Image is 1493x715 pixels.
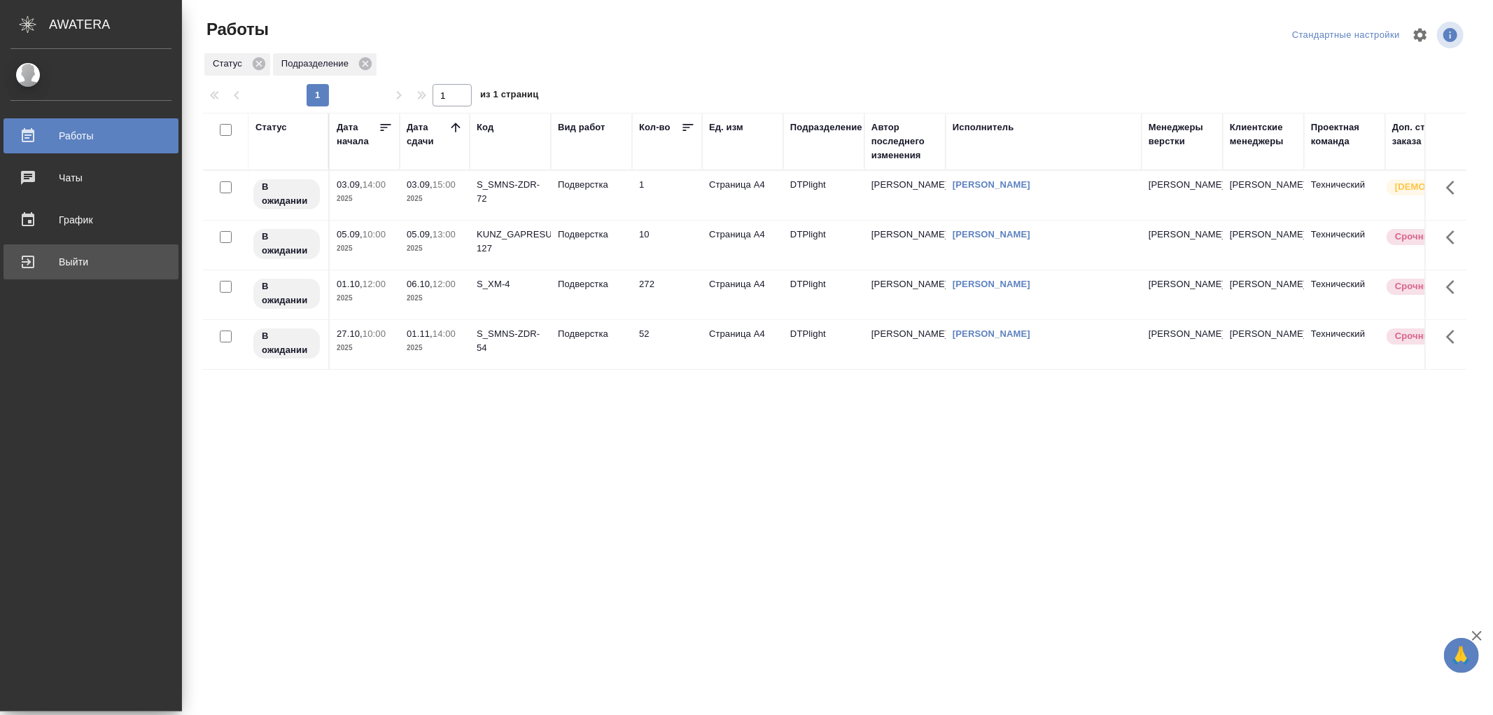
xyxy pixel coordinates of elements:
td: DTPlight [783,270,864,319]
a: [PERSON_NAME] [953,179,1030,190]
p: 2025 [407,242,463,256]
div: Выйти [10,251,171,272]
p: Срочный [1395,230,1437,244]
td: 272 [632,270,702,319]
div: Подразделение [790,120,862,134]
div: Подразделение [273,53,377,76]
p: 03.09, [407,179,433,190]
a: Работы [3,118,178,153]
p: В ожидании [262,230,311,258]
p: [PERSON_NAME] [1149,178,1216,192]
div: Ед. изм [709,120,743,134]
div: Исполнитель назначен, приступать к работе пока рано [252,327,321,360]
p: Подверстка [558,228,625,242]
div: Статус [204,53,270,76]
td: Технический [1304,171,1385,220]
td: [PERSON_NAME] [1223,221,1304,270]
p: 27.10, [337,328,363,339]
div: Работы [10,125,171,146]
div: Автор последнего изменения [871,120,939,162]
p: В ожидании [262,279,311,307]
div: Дата начала [337,120,379,148]
td: DTPlight [783,171,864,220]
div: S_SMNS-ZDR-54 [477,327,544,355]
div: Исполнитель назначен, приступать к работе пока рано [252,277,321,310]
div: Проектная команда [1311,120,1378,148]
p: 15:00 [433,179,456,190]
td: DTPlight [783,320,864,369]
a: Выйти [3,244,178,279]
td: [PERSON_NAME] [864,270,946,319]
div: split button [1289,25,1403,46]
p: Подразделение [281,57,353,71]
td: [PERSON_NAME] [1223,171,1304,220]
div: S_XM-4 [477,277,544,291]
a: [PERSON_NAME] [953,328,1030,339]
p: Статус [213,57,247,71]
div: Менеджеры верстки [1149,120,1216,148]
button: Здесь прячутся важные кнопки [1438,320,1471,354]
div: График [10,209,171,230]
button: Здесь прячутся важные кнопки [1438,171,1471,204]
td: Технический [1304,320,1385,369]
td: [PERSON_NAME] [864,171,946,220]
div: KUNZ_GAPRESURS-127 [477,228,544,256]
p: 2025 [407,341,463,355]
p: Срочный [1395,279,1437,293]
td: Страница А4 [702,221,783,270]
p: 13:00 [433,229,456,240]
p: Срочный [1395,329,1437,343]
div: Клиентские менеджеры [1230,120,1297,148]
p: 05.09, [407,229,433,240]
td: [PERSON_NAME] [1223,320,1304,369]
span: 🙏 [1450,641,1473,670]
p: 03.09, [337,179,363,190]
td: DTPlight [783,221,864,270]
p: В ожидании [262,180,311,208]
div: Исполнитель назначен, приступать к работе пока рано [252,178,321,211]
td: Страница А4 [702,320,783,369]
p: В ожидании [262,329,311,357]
p: 10:00 [363,328,386,339]
p: Подверстка [558,327,625,341]
td: [PERSON_NAME] [864,221,946,270]
div: Исполнитель [953,120,1014,134]
p: 12:00 [363,279,386,289]
p: Подверстка [558,277,625,291]
p: 06.10, [407,279,433,289]
p: [PERSON_NAME] [1149,228,1216,242]
a: Чаты [3,160,178,195]
p: [PERSON_NAME] [1149,327,1216,341]
div: AWATERA [49,11,182,39]
p: 05.09, [337,229,363,240]
td: 52 [632,320,702,369]
p: 2025 [337,291,393,305]
div: Исполнитель назначен, приступать к работе пока рано [252,228,321,261]
p: 01.10, [337,279,363,289]
div: Доп. статус заказа [1392,120,1466,148]
div: S_SMNS-ZDR-72 [477,178,544,206]
span: Посмотреть информацию [1437,22,1466,48]
button: 🙏 [1444,638,1479,673]
span: Работы [203,18,269,41]
td: 1 [632,171,702,220]
p: 2025 [407,192,463,206]
td: [PERSON_NAME] [1223,270,1304,319]
a: [PERSON_NAME] [953,229,1030,240]
div: Код [477,120,493,134]
p: 12:00 [433,279,456,289]
button: Здесь прячутся важные кнопки [1438,270,1471,304]
p: [DEMOGRAPHIC_DATA] [1395,180,1465,194]
div: Вид работ [558,120,605,134]
p: 01.11, [407,328,433,339]
a: График [3,202,178,237]
td: Технический [1304,270,1385,319]
p: Подверстка [558,178,625,192]
td: Страница А4 [702,171,783,220]
a: [PERSON_NAME] [953,279,1030,289]
div: Чаты [10,167,171,188]
button: Здесь прячутся важные кнопки [1438,221,1471,254]
p: 14:00 [363,179,386,190]
p: 14:00 [433,328,456,339]
td: Страница А4 [702,270,783,319]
